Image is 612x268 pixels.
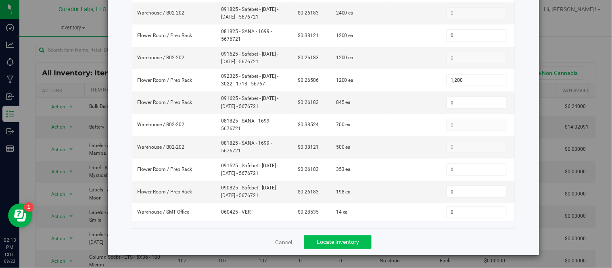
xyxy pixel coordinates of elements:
[298,188,319,196] span: $0.26183
[298,143,319,151] span: $0.38121
[221,28,288,43] span: 081825 - SANA - 1699 - 5676721
[221,73,288,88] span: 092325 - Safebet - [DATE] - 3022 - 1718 - 56767
[137,77,192,84] span: Flower Room / Prep Rack
[447,186,506,197] input: 0
[298,32,319,39] span: $0.38121
[137,166,192,173] span: Flower Room / Prep Rack
[336,209,348,216] span: 14 ea
[336,54,354,62] span: 1200 ea
[221,209,288,216] span: 060425 - VERT
[336,77,354,84] span: 1200 ea
[8,204,32,228] iframe: Resource center
[221,162,288,177] span: 091525 - Safebet - [DATE] - [DATE] - 5676721
[447,30,506,41] input: 0
[447,75,506,86] input: 1,200
[221,95,288,110] span: 091625 - Safebet - [DATE] - [DATE] - 5676721
[447,207,506,218] input: 0
[336,143,351,151] span: 500 ea
[221,184,288,199] span: 090825 - Safebet - [DATE] - [DATE] - 5676721
[336,99,351,106] span: 845 ea
[317,239,359,245] span: Locate Inventory
[137,9,184,17] span: Warehouse / B02-202
[137,209,189,216] span: Warehouse / SMT Office
[137,99,192,106] span: Flower Room / Prep Rack
[298,9,319,17] span: $0.26183
[336,9,354,17] span: 2400 ea
[221,117,288,133] span: 081825 - SANA - 1699 - 5676721
[447,164,506,175] input: 0
[137,143,184,151] span: Warehouse / B02-202
[336,188,351,196] span: 198 ea
[447,97,506,108] input: 0
[137,54,184,62] span: Warehouse / B02-202
[275,239,292,247] a: Cancel
[221,50,288,66] span: 091625 - Safebet - [DATE] - [DATE] - 5676721
[298,209,319,216] span: $0.28535
[137,32,192,39] span: Flower Room / Prep Rack
[298,54,319,62] span: $0.26183
[336,166,351,173] span: 353 ea
[137,121,184,129] span: Warehouse / B02-202
[298,77,319,84] span: $0.26586
[137,188,192,196] span: Flower Room / Prep Rack
[298,166,319,173] span: $0.26183
[298,121,319,129] span: $0.38524
[304,235,372,249] button: Locate Inventory
[336,32,354,39] span: 1200 ea
[298,99,319,106] span: $0.26183
[221,139,288,155] span: 081825 - SANA - 1699 - 5676721
[24,202,33,212] iframe: Resource center unread badge
[336,121,351,129] span: 700 ea
[221,6,288,21] span: 091825 - Safebet - [DATE] - [DATE] - 5676721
